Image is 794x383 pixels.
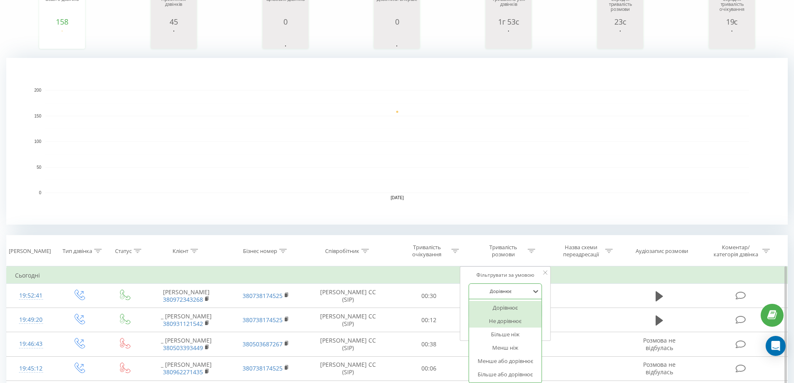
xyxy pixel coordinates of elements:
[34,114,41,118] text: 150
[391,332,467,356] td: 00:38
[306,332,391,356] td: [PERSON_NAME] CC (SIP)
[468,271,542,279] div: Фільтрувати за умовою
[766,336,786,356] div: Open Intercom Messenger
[163,368,203,376] a: 380962271435
[147,308,226,332] td: _ [PERSON_NAME]
[41,18,83,26] div: 158
[643,336,676,352] span: Розмова не відбулась
[15,312,47,328] div: 19:49:20
[147,284,226,308] td: [PERSON_NAME]
[467,356,544,380] td: 00:00
[115,248,132,255] div: Статус
[599,18,641,26] div: 23с
[467,332,544,356] td: 00:00
[488,26,529,51] svg: A chart.
[469,328,541,341] div: Більше ніж
[41,26,83,51] svg: A chart.
[15,336,47,352] div: 19:46:43
[711,18,753,26] div: 19с
[15,360,47,377] div: 19:45:12
[643,360,676,376] span: Розмова не відбулась
[469,301,541,314] div: Дорівнює
[391,284,467,308] td: 00:30
[488,18,529,26] div: 1г 53с
[153,18,195,26] div: 45
[391,356,467,380] td: 00:06
[265,26,306,51] svg: A chart.
[376,18,418,26] div: 0
[163,344,203,352] a: 380503393449
[163,295,203,303] a: 380972343268
[243,364,283,372] a: 380738174525
[391,308,467,332] td: 00:12
[163,320,203,328] a: 380931121542
[405,244,449,258] div: Тривалість очікування
[306,356,391,380] td: [PERSON_NAME] CC (SIP)
[15,288,47,304] div: 19:52:41
[599,26,641,51] svg: A chart.
[9,248,51,255] div: [PERSON_NAME]
[173,248,188,255] div: Клієнт
[469,354,541,368] div: Менше або дорівнює
[559,244,603,258] div: Назва схеми переадресації
[7,267,788,284] td: Сьогодні
[325,248,359,255] div: Співробітник
[243,316,283,324] a: 380738174525
[34,88,41,93] text: 200
[243,248,277,255] div: Бізнес номер
[147,332,226,356] td: _ [PERSON_NAME]
[34,139,41,144] text: 100
[6,58,788,225] svg: A chart.
[636,248,688,255] div: Аудіозапис розмови
[481,244,526,258] div: Тривалість розмови
[469,368,541,381] div: Більше або дорівнює
[469,341,541,354] div: Менш ніж
[391,195,404,200] text: [DATE]
[63,248,92,255] div: Тип дзвінка
[243,292,283,300] a: 380738174525
[711,244,760,258] div: Коментар/категорія дзвінка
[153,26,195,51] svg: A chart.
[711,26,753,51] svg: A chart.
[306,284,391,308] td: [PERSON_NAME] CC (SIP)
[265,18,306,26] div: 0
[306,308,391,332] td: [PERSON_NAME] CC (SIP)
[147,356,226,380] td: _ [PERSON_NAME]
[39,190,41,195] text: 0
[243,340,283,348] a: 380503687267
[469,314,541,328] div: Не дорівнює
[376,26,418,51] svg: A chart.
[37,165,42,170] text: 50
